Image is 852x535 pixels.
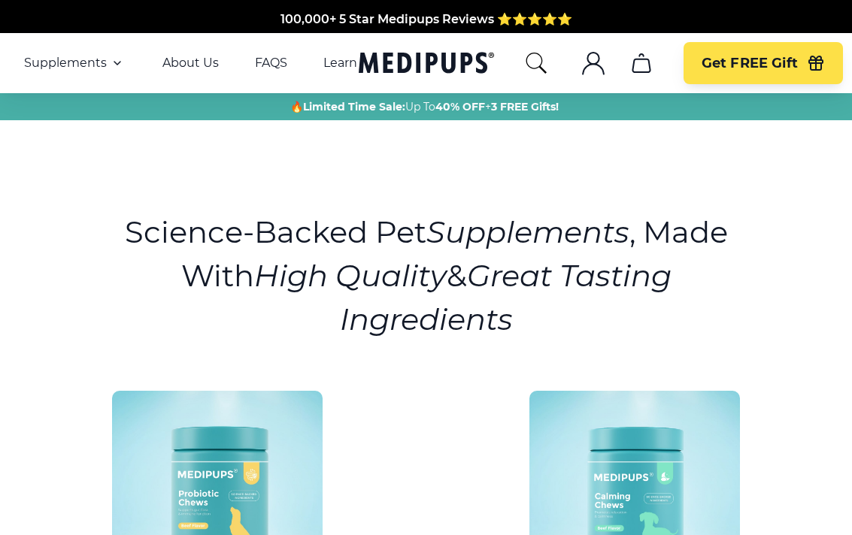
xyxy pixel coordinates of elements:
[623,45,659,81] button: cart
[255,56,287,71] a: FAQS
[323,56,357,71] a: Learn
[280,12,572,26] span: 100,000+ 5 Star Medipups Reviews ⭐️⭐️⭐️⭐️⭐️
[162,56,219,71] a: About Us
[254,257,447,294] i: High Quality
[340,257,672,337] i: Great Tasting Ingredients
[290,99,559,114] span: 🔥 Up To +
[524,51,548,75] button: search
[426,213,629,250] i: Supplements
[95,210,757,341] h1: Science-Backed Pet , Made With &
[702,55,798,72] span: Get FREE Gift
[24,54,126,72] button: Supplements
[24,56,107,71] span: Supplements
[176,30,676,44] span: Made In The [GEOGRAPHIC_DATA] from domestic & globally sourced ingredients
[684,42,843,84] button: Get FREE Gift
[575,45,611,81] button: account
[359,49,494,80] a: Medipups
